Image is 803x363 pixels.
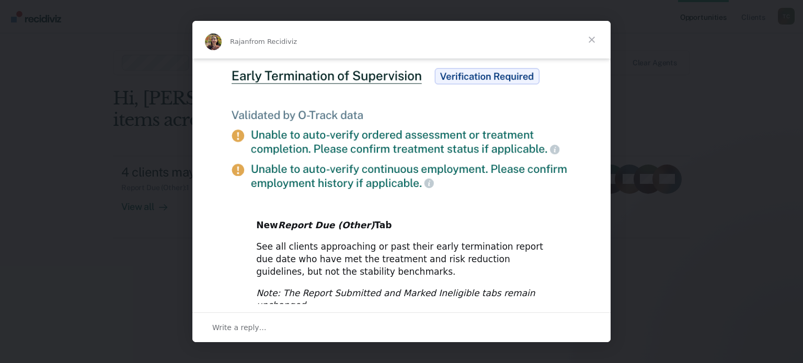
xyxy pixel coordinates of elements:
img: Profile image for Rajan [205,33,222,50]
b: New Tab [256,220,392,230]
span: Write a reply… [212,321,267,334]
span: Rajan [230,38,249,45]
div: See all clients approaching or past their early termination report due date who have met the trea... [256,241,547,278]
span: Close [573,21,611,58]
i: Report Due (Other) [278,220,375,230]
i: Note: The Report Submitted and Marked Ineligible tabs remain unchanged. [256,288,535,311]
span: from Recidiviz [249,38,297,45]
div: Open conversation and reply [192,312,611,342]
